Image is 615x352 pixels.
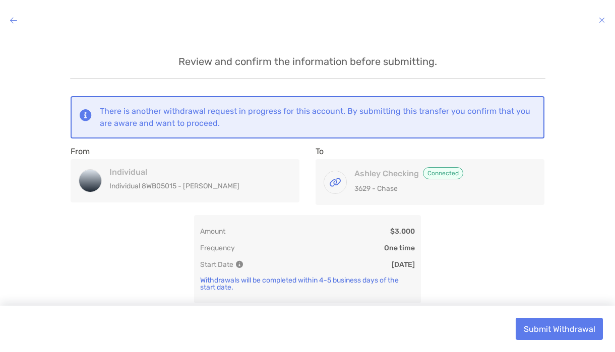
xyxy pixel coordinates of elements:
div: There is another withdrawal request in progress for this account. By submitting this transfer you... [100,105,535,129]
label: To [316,147,324,156]
p: [DATE] [392,260,415,269]
p: Frequency [200,244,235,252]
img: Notification icon [80,105,92,125]
p: Start Date [200,260,242,269]
h4: Individual [109,167,280,177]
p: 3629 - Chase [354,182,525,195]
p: Withdrawals will be completed within 4-5 business days of the start date. [200,277,415,291]
p: Individual 8WB05015 - [PERSON_NAME] [109,180,280,192]
label: From [71,147,90,156]
p: $3,000 [390,227,415,236]
p: Review and confirm the information before submitting. [71,55,544,68]
img: Individual [79,170,101,192]
p: Amount [200,227,225,236]
h4: Ashley Checking [354,167,525,179]
button: Submit Withdrawal [516,318,603,340]
span: Connected [423,167,463,179]
img: Ashley Checking [324,171,346,193]
p: One time [384,244,415,252]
